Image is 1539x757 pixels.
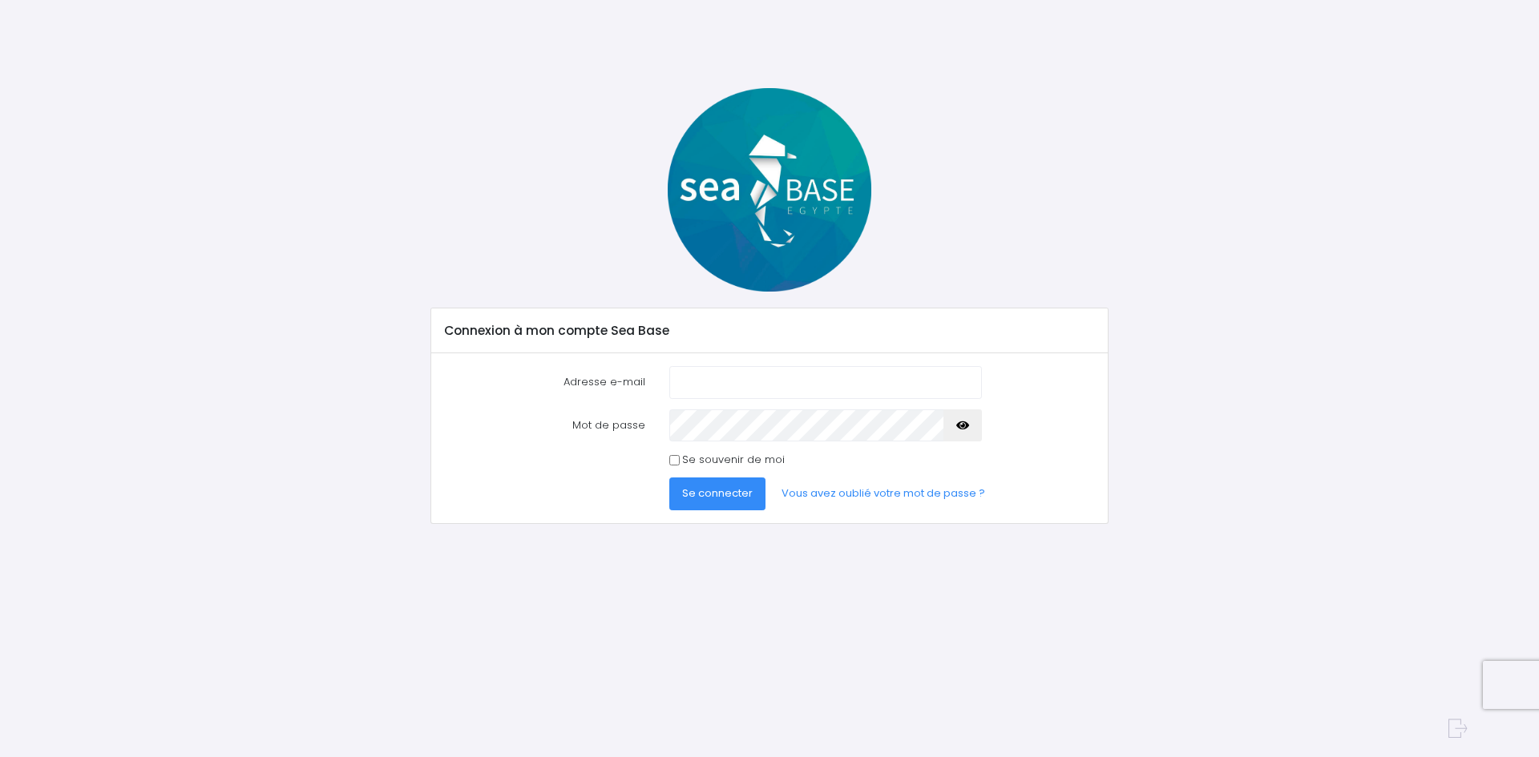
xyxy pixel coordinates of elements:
label: Adresse e-mail [433,366,657,398]
div: Connexion à mon compte Sea Base [431,308,1107,353]
label: Se souvenir de moi [682,452,785,468]
a: Vous avez oublié votre mot de passe ? [769,477,998,509]
label: Mot de passe [433,409,657,441]
button: Se connecter [669,477,765,509]
span: Se connecter [682,485,753,501]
